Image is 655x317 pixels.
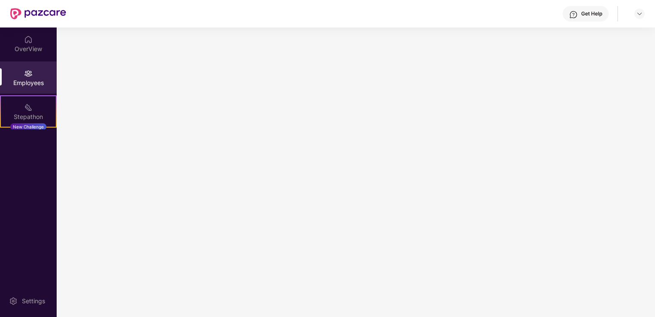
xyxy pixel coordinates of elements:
[1,113,56,121] div: Stepathon
[636,10,643,17] img: svg+xml;base64,PHN2ZyBpZD0iRHJvcGRvd24tMzJ4MzIiIHhtbG5zPSJodHRwOi8vd3d3LnczLm9yZy8yMDAwL3N2ZyIgd2...
[24,103,33,112] img: svg+xml;base64,PHN2ZyB4bWxucz0iaHR0cDovL3d3dy53My5vcmcvMjAwMC9zdmciIHdpZHRoPSIyMSIgaGVpZ2h0PSIyMC...
[24,35,33,44] img: svg+xml;base64,PHN2ZyBpZD0iSG9tZSIgeG1sbnM9Imh0dHA6Ly93d3cudzMub3JnLzIwMDAvc3ZnIiB3aWR0aD0iMjAiIG...
[581,10,602,17] div: Get Help
[19,297,48,305] div: Settings
[9,297,18,305] img: svg+xml;base64,PHN2ZyBpZD0iU2V0dGluZy0yMHgyMCIgeG1sbnM9Imh0dHA6Ly93d3cudzMub3JnLzIwMDAvc3ZnIiB3aW...
[24,69,33,78] img: svg+xml;base64,PHN2ZyBpZD0iRW1wbG95ZWVzIiB4bWxucz0iaHR0cDovL3d3dy53My5vcmcvMjAwMC9zdmciIHdpZHRoPS...
[569,10,578,19] img: svg+xml;base64,PHN2ZyBpZD0iSGVscC0zMngzMiIgeG1sbnM9Imh0dHA6Ly93d3cudzMub3JnLzIwMDAvc3ZnIiB3aWR0aD...
[10,123,46,130] div: New Challenge
[10,8,66,19] img: New Pazcare Logo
